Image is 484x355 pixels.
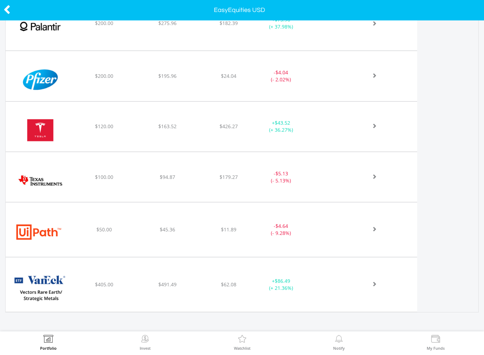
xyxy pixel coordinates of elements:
[9,111,71,150] img: EQU.US.TSLA.png
[9,266,71,310] img: EQU.US.REMX.png
[234,346,250,350] label: Watchlist
[254,16,308,30] div: + (+ 37.98%)
[43,335,54,345] img: View Portfolio
[40,335,57,350] a: Portfolio
[9,5,71,49] img: EQU.US.PLTR.png
[158,123,177,130] span: $163.52
[254,170,308,184] div: - (- 5.13%)
[221,226,236,233] span: $11.89
[234,335,250,350] a: Watchlist
[9,211,71,255] img: EQU.US.PATH.png
[95,20,113,26] span: $200.00
[221,281,236,288] span: $62.08
[219,174,238,180] span: $179.27
[254,223,308,237] div: - (- 9.28%)
[275,69,288,76] span: $4.04
[275,170,288,177] span: $5.13
[221,73,236,79] span: $24.04
[95,73,113,79] span: $200.00
[333,335,344,345] img: View Notifications
[219,123,238,130] span: $426.27
[275,278,290,284] span: $86.49
[160,226,175,233] span: $45.36
[254,69,308,83] div: - (- 2.02%)
[96,226,112,233] span: $50.00
[95,281,113,288] span: $405.00
[95,174,113,180] span: $100.00
[333,335,345,350] a: Notify
[9,161,71,200] img: EQU.US.TXN.png
[430,335,441,345] img: View Funds
[254,119,308,133] div: + (+ 36.27%)
[275,223,288,229] span: $4.64
[9,60,71,99] img: EQU.US.PFE.png
[158,281,177,288] span: $491.49
[237,335,248,345] img: Watchlist
[158,73,177,79] span: $195.96
[158,20,177,26] span: $275.96
[40,346,57,350] label: Portfolio
[275,119,290,126] span: $43.52
[333,346,345,350] label: Notify
[140,346,151,350] label: Invest
[219,20,238,26] span: $182.39
[160,174,175,180] span: $94.87
[254,278,308,292] div: + (+ 21.36%)
[95,123,113,130] span: $120.00
[140,335,151,350] a: Invest
[140,335,151,345] img: Invest Now
[427,335,445,350] a: My Funds
[427,346,445,350] label: My Funds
